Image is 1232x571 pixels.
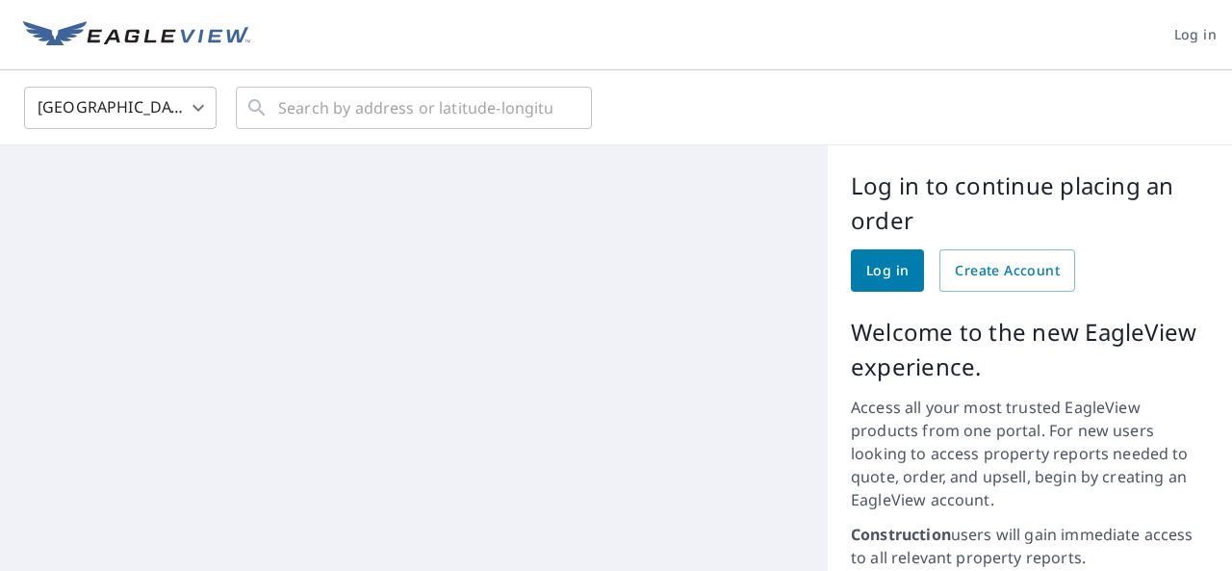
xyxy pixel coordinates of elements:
p: Welcome to the new EagleView experience. [851,315,1209,384]
span: Create Account [955,259,1060,283]
a: Log in [851,249,924,292]
p: Log in to continue placing an order [851,169,1209,238]
p: Access all your most trusted EagleView products from one portal. For new users looking to access ... [851,396,1209,511]
input: Search by address or latitude-longitude [278,81,552,135]
a: Create Account [939,249,1075,292]
div: [GEOGRAPHIC_DATA] [24,81,217,135]
span: Log in [1174,23,1217,47]
p: users will gain immediate access to all relevant property reports. [851,523,1209,569]
strong: Construction [851,524,951,545]
span: Log in [866,259,909,283]
img: EV Logo [23,21,250,50]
